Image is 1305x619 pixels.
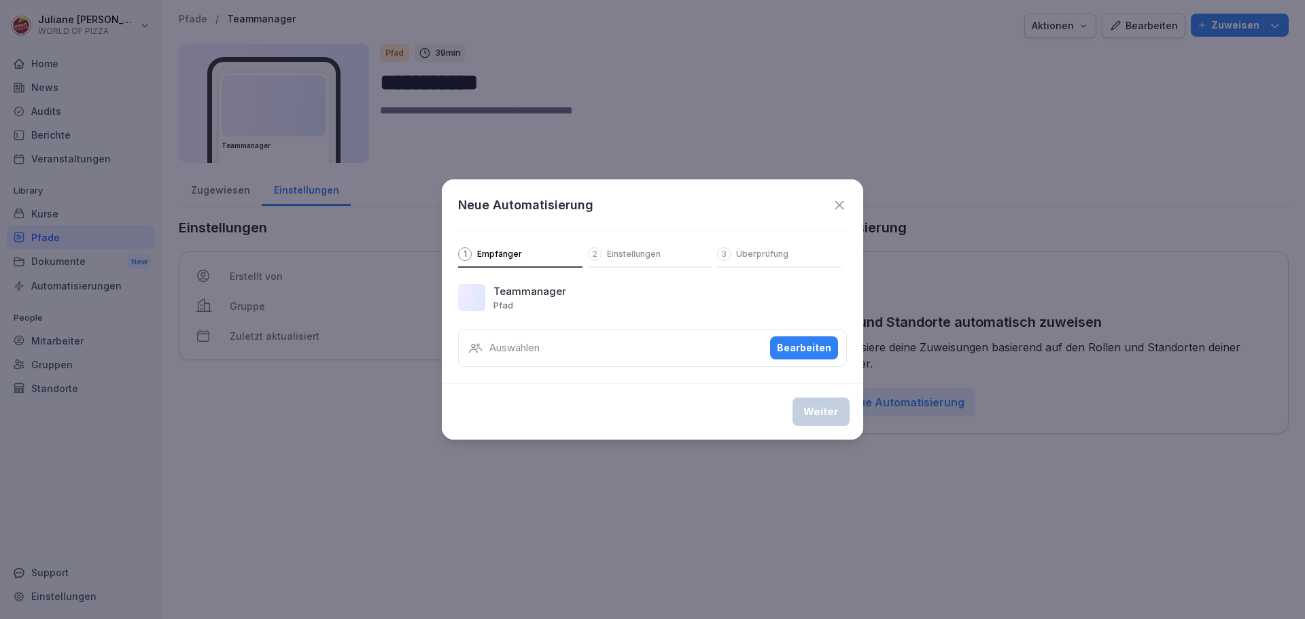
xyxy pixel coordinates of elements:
[770,336,838,359] button: Bearbeiten
[803,404,839,419] div: Weiter
[777,340,831,355] div: Bearbeiten
[607,249,661,260] p: Einstellungen
[458,196,593,214] h1: Neue Automatisierung
[793,397,850,426] button: Weiter
[717,247,731,261] div: 3
[493,300,513,311] p: Pfad
[489,340,540,356] p: Auswählen
[736,249,788,260] p: Überprüfung
[588,247,602,261] div: 2
[493,284,566,300] p: Teammanager
[458,247,472,261] div: 1
[477,249,522,260] p: Empfänger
